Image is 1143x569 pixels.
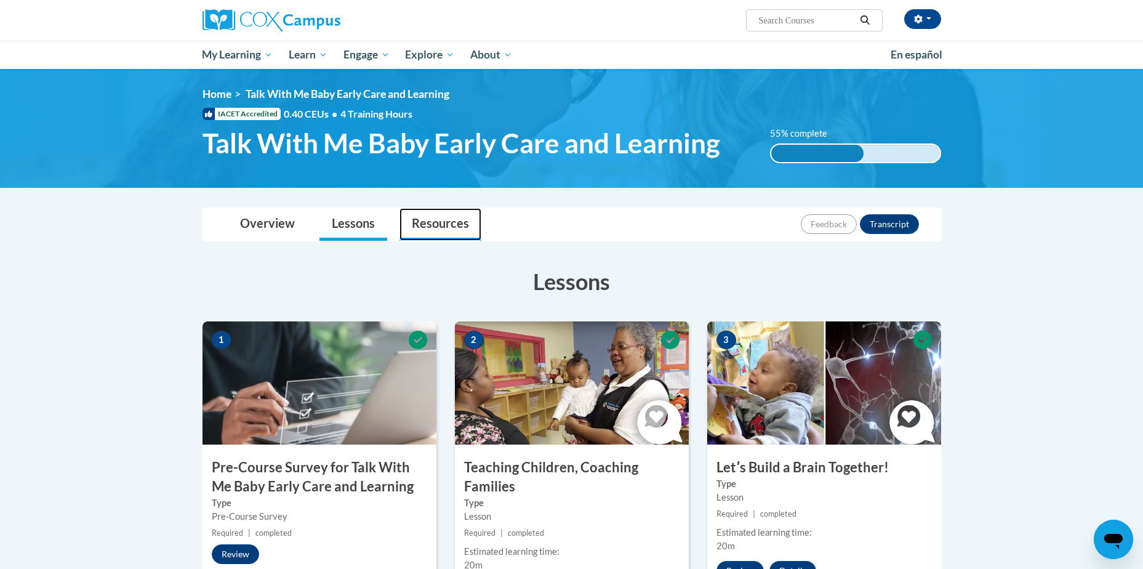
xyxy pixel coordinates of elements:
label: Type [464,496,680,510]
button: Review [212,544,259,564]
span: En español [891,48,942,61]
button: Account Settings [904,9,941,29]
a: My Learning [195,41,281,69]
a: Explore [397,41,462,69]
span: Talk With Me Baby Early Care and Learning [246,87,449,100]
span: completed [255,528,292,538]
a: Cox Campus [203,9,436,31]
input: Search Courses [757,13,856,28]
div: Lesson [464,510,680,523]
a: Engage [335,41,398,69]
span: 2 [464,331,484,349]
a: En español [883,42,950,68]
span: My Learning [202,47,273,62]
span: IACET Accredited [203,108,281,120]
img: Cox Campus [203,9,340,31]
span: 4 Training Hours [340,108,412,119]
button: Search [856,13,874,28]
label: Type [716,477,932,491]
iframe: Button to launch messaging window [1094,520,1133,559]
span: Required [464,528,495,538]
div: Pre-Course Survey [212,510,427,523]
span: completed [508,528,544,538]
div: Estimated learning time: [716,526,932,539]
span: 3 [716,331,736,349]
h3: Teaching Children, Coaching Families [455,458,689,496]
a: Home [203,87,231,100]
button: Feedback [801,214,857,234]
span: Learn [289,47,327,62]
span: | [500,528,503,538]
button: Transcript [860,214,919,234]
label: 55% complete [770,127,841,140]
img: Course Image [707,321,941,445]
div: Main menu [184,41,960,69]
div: 55% complete [771,145,864,162]
h3: Lessons [203,266,941,297]
a: Learn [281,41,335,69]
span: | [753,509,755,519]
span: About [470,47,512,62]
a: Lessons [319,208,387,241]
h3: Pre-Course Survey for Talk With Me Baby Early Care and Learning [203,458,436,496]
span: • [332,108,337,119]
a: Resources [399,208,481,241]
label: Type [212,496,427,510]
span: Engage [343,47,390,62]
div: Estimated learning time: [464,545,680,559]
div: Lesson [716,491,932,504]
span: 20m [716,541,735,551]
span: Required [212,528,243,538]
span: 0.40 CEUs [284,107,340,121]
img: Course Image [455,321,689,445]
img: Course Image [203,321,436,445]
a: Overview [228,208,307,241]
span: | [248,528,251,538]
span: Explore [405,47,454,62]
h3: Letʹs Build a Brain Together! [707,458,941,477]
span: Required [716,509,748,519]
span: Talk With Me Baby Early Care and Learning [203,127,720,159]
span: completed [760,509,796,519]
span: 1 [212,331,231,349]
a: About [462,41,520,69]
